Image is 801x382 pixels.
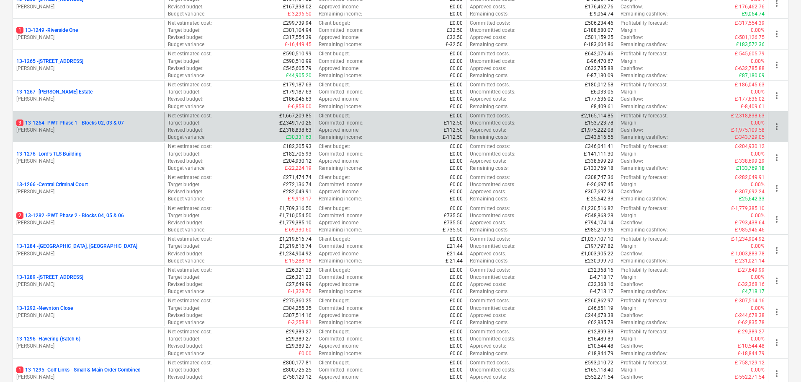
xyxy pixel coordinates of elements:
p: Remaining costs : [470,10,509,18]
p: [PERSON_NAME] [16,250,161,257]
p: Approved costs : [470,96,506,103]
p: 13-1276 - Lord's TLS Building [16,151,82,158]
p: £271,474.74 [283,174,312,181]
span: 3 [16,120,23,126]
p: [PERSON_NAME] [16,34,161,41]
p: Approved costs : [470,158,506,165]
p: Net estimated cost : [168,143,212,150]
p: Remaining costs : [470,103,509,110]
p: Revised budget : [168,96,203,103]
p: £-985,946.46 [735,226,765,234]
p: Target budget : [168,120,201,127]
p: £-3,296.50 [288,10,312,18]
span: more_vert [772,245,782,255]
p: 13-1282 - PWT Phase 2 - Blocks 04, 05 & 06 [16,212,124,219]
p: Remaining cashflow : [621,103,668,110]
p: £-183,604.86 [584,41,613,48]
p: Committed costs : [470,81,510,88]
span: more_vert [772,60,782,70]
span: more_vert [772,183,782,193]
div: 13-1265 -[STREET_ADDRESS][PERSON_NAME] [16,58,161,72]
p: Cashflow : [621,188,643,195]
p: [PERSON_NAME] [16,219,161,226]
p: Remaining income : [319,10,362,18]
p: £-133,769.18 [584,165,613,172]
p: £2,165,114.85 [581,112,613,120]
p: Profitability forecast : [621,143,668,150]
p: 13-1265 - [STREET_ADDRESS] [16,58,83,65]
p: £1,975,222.08 [581,127,613,134]
p: £183,572.36 [736,41,765,48]
p: Committed income : [319,181,363,188]
div: 13-1284 -[GEOGRAPHIC_DATA], [GEOGRAPHIC_DATA][PERSON_NAME] [16,243,161,257]
p: Approved costs : [470,34,506,41]
p: 13-1266 - Central Criminal Court [16,181,88,188]
p: Net estimated cost : [168,174,212,181]
p: £-343,729.05 [735,134,765,141]
p: Approved income : [319,219,360,226]
p: Remaining cashflow : [621,41,668,48]
p: £0.00 [450,174,463,181]
p: £-793,438.64 [735,219,765,226]
p: 13-1295 - Golf Links - Small & Main Order Combined [16,366,141,374]
p: Approved income : [319,127,360,134]
p: Client budget : [319,81,350,88]
p: £308,747.36 [585,174,613,181]
p: Profitability forecast : [621,81,668,88]
p: £-1,779,385.10 [731,205,765,212]
p: Committed costs : [470,50,510,57]
p: Approved income : [319,158,360,165]
p: 0.00% [751,27,765,34]
p: Profitability forecast : [621,50,668,57]
p: Approved costs : [470,65,506,72]
p: £794,174.14 [585,219,613,226]
p: £-186,045.63 [735,81,765,88]
p: £-188,680.07 [584,27,613,34]
p: £-176,462.76 [735,3,765,10]
p: Margin : [621,151,638,158]
span: 1 [16,27,23,34]
p: Net estimated cost : [168,20,212,27]
p: Profitability forecast : [621,112,668,120]
p: Remaining costs : [470,226,509,234]
span: more_vert [772,338,782,348]
p: £-87,180.09 [587,72,613,79]
p: Margin : [621,120,638,127]
p: £0.00 [450,96,463,103]
p: Budget variance : [168,165,206,172]
p: Net estimated cost : [168,50,212,57]
p: £0.00 [450,195,463,203]
div: 13-1276 -Lord's TLS Building[PERSON_NAME] [16,151,161,165]
p: £-338,699.29 [735,158,765,165]
p: Remaining income : [319,165,362,172]
p: £545,605.79 [283,65,312,72]
p: £0.00 [450,181,463,188]
p: £-112.50 [443,134,463,141]
p: 0.00% [751,181,765,188]
p: Net estimated cost : [168,236,212,243]
p: [PERSON_NAME] [16,158,161,165]
p: £1,219,616.74 [279,236,312,243]
p: Margin : [621,58,638,65]
p: £112.50 [444,127,463,134]
p: Remaining costs : [470,41,509,48]
p: £1,230,516.82 [581,205,613,212]
p: £-307,692.24 [735,188,765,195]
p: Approved income : [319,96,360,103]
p: £0.00 [450,188,463,195]
p: £2,349,170.26 [279,120,312,127]
p: Committed costs : [470,236,510,243]
p: Client budget : [319,20,350,27]
p: [PERSON_NAME] [16,96,161,103]
p: Approved income : [319,3,360,10]
p: Remaining income : [319,226,362,234]
p: Target budget : [168,181,201,188]
p: Uncommitted costs : [470,27,515,34]
p: £179,187.63 [283,81,312,88]
p: 0.00% [751,151,765,158]
p: Approved income : [319,188,360,195]
p: £299,739.94 [283,20,312,27]
p: Committed costs : [470,205,510,212]
p: £9,064.74 [742,10,765,18]
p: £282,049.91 [283,188,312,195]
